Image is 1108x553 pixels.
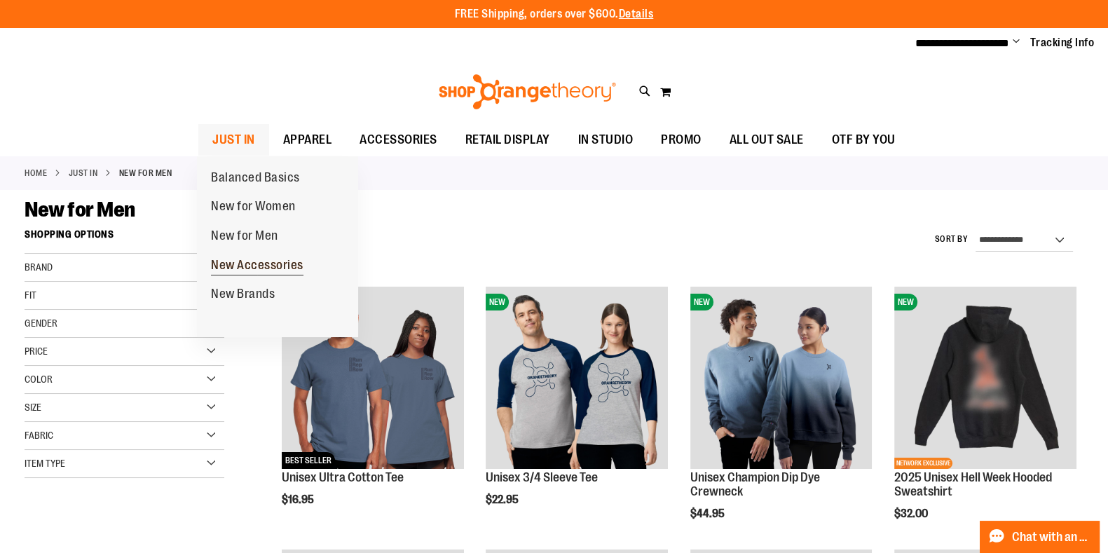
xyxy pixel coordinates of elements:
span: New for Men [25,198,135,221]
span: Color [25,374,53,385]
span: Balanced Basics [211,170,300,188]
a: Unisex Champion Dip Dye Crewneck [690,470,820,498]
img: Unisex Champion Dip Dye Crewneck [690,287,873,469]
span: Gender [25,318,57,329]
strong: Shopping Options [25,222,224,254]
img: 2025 Hell Week Hooded Sweatshirt [894,287,1076,469]
span: NEW [690,294,713,310]
span: $22.95 [486,493,521,506]
span: Brand [25,261,53,273]
span: New for Men [211,228,278,246]
span: OTF BY YOU [832,124,896,156]
span: ALL OUT SALE [730,124,804,156]
a: Unisex 3/4 Sleeve TeeNEW [486,287,668,471]
span: BEST SELLER [282,452,335,469]
span: Chat with an Expert [1012,531,1091,544]
button: Chat with an Expert [980,521,1100,553]
span: $44.95 [690,507,727,520]
a: Unisex Ultra Cotton Tee [282,470,404,484]
span: New Brands [211,287,275,304]
div: product [275,280,471,542]
a: JUST IN [69,167,98,179]
a: Unisex Ultra Cotton TeeNEWBEST SELLER [282,287,464,471]
a: Unisex 3/4 Sleeve Tee [486,470,598,484]
a: Details [619,8,654,20]
span: Price [25,346,48,357]
a: Tracking Info [1030,35,1095,50]
div: product [479,280,675,542]
span: New for Women [211,199,296,217]
span: JUST IN [212,124,255,156]
span: NEW [894,294,917,310]
a: Home [25,167,47,179]
span: ACCESSORIES [360,124,437,156]
span: IN STUDIO [578,124,634,156]
img: Shop Orangetheory [437,74,618,109]
span: Item Type [25,458,65,469]
span: APPAREL [283,124,332,156]
a: Unisex Champion Dip Dye CrewneckNEW [690,287,873,471]
img: Unisex 3/4 Sleeve Tee [486,287,668,469]
span: Size [25,402,41,413]
span: RETAIL DISPLAY [465,124,550,156]
span: PROMO [661,124,702,156]
a: 2025 Unisex Hell Week Hooded Sweatshirt [894,470,1052,498]
span: $32.00 [894,507,930,520]
label: Sort By [935,233,969,245]
span: New Accessories [211,258,303,275]
a: 2025 Hell Week Hooded SweatshirtNEWNETWORK EXCLUSIVE [894,287,1076,471]
span: Fabric [25,430,53,441]
span: $16.95 [282,493,316,506]
p: FREE Shipping, orders over $600. [455,6,654,22]
button: Account menu [1013,36,1020,50]
span: NEW [486,294,509,310]
img: Unisex Ultra Cotton Tee [282,287,464,469]
span: NETWORK EXCLUSIVE [894,458,952,469]
span: Fit [25,289,36,301]
strong: New for Men [119,167,172,179]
